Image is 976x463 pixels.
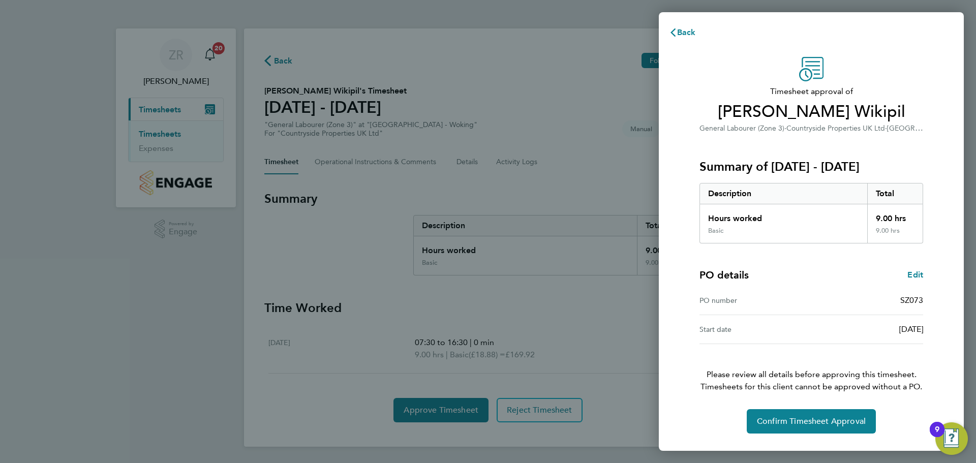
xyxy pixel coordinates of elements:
[867,204,923,227] div: 9.00 hrs
[699,294,811,306] div: PO number
[700,183,867,204] div: Description
[935,429,939,443] div: 9
[811,323,923,335] div: [DATE]
[659,22,706,43] button: Back
[699,124,784,133] span: General Labourer (Zone 3)
[935,422,968,455] button: Open Resource Center, 9 new notifications
[867,227,923,243] div: 9.00 hrs
[677,27,696,37] span: Back
[699,102,923,122] span: [PERSON_NAME] Wikipil
[747,409,876,434] button: Confirm Timesheet Approval
[907,269,923,281] a: Edit
[885,124,887,133] span: ·
[708,227,723,235] div: Basic
[699,159,923,175] h3: Summary of [DATE] - [DATE]
[900,295,923,305] span: SZ073
[699,323,811,335] div: Start date
[699,268,749,282] h4: PO details
[757,416,866,426] span: Confirm Timesheet Approval
[867,183,923,204] div: Total
[699,85,923,98] span: Timesheet approval of
[687,381,935,393] span: Timesheets for this client cannot be approved without a PO.
[784,124,786,133] span: ·
[699,183,923,243] div: Summary of 18 - 24 Aug 2025
[907,270,923,280] span: Edit
[687,344,935,393] p: Please review all details before approving this timesheet.
[786,124,885,133] span: Countryside Properties UK Ltd
[700,204,867,227] div: Hours worked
